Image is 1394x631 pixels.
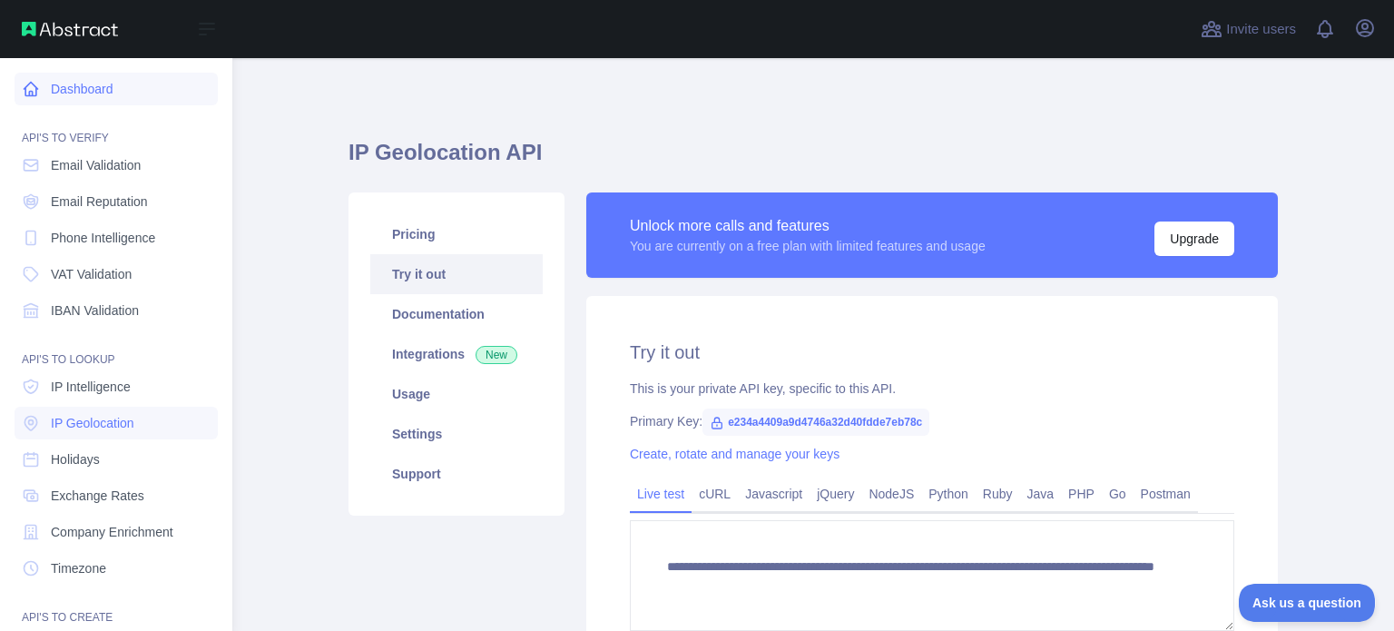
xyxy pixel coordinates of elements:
a: NodeJS [861,479,921,508]
img: Abstract API [22,22,118,36]
a: IP Geolocation [15,407,218,439]
a: Integrations New [370,334,543,374]
span: VAT Validation [51,265,132,283]
a: Exchange Rates [15,479,218,512]
span: Company Enrichment [51,523,173,541]
a: Try it out [370,254,543,294]
a: jQuery [810,479,861,508]
span: Invite users [1226,19,1296,40]
div: This is your private API key, specific to this API. [630,380,1234,398]
span: IBAN Validation [51,301,139,320]
a: Phone Intelligence [15,222,218,254]
a: Postman [1134,479,1198,508]
h2: Try it out [630,340,1234,365]
a: Settings [370,414,543,454]
span: IP Intelligence [51,378,131,396]
a: VAT Validation [15,258,218,291]
a: Dashboard [15,73,218,105]
div: API'S TO VERIFY [15,109,218,145]
iframe: Toggle Customer Support [1239,584,1376,622]
a: Ruby [976,479,1020,508]
a: Python [921,479,976,508]
div: Unlock more calls and features [630,215,986,237]
a: Timezone [15,552,218,585]
a: Java [1020,479,1062,508]
a: Live test [630,479,692,508]
span: Phone Intelligence [51,229,155,247]
a: Support [370,454,543,494]
span: IP Geolocation [51,414,134,432]
span: Email Reputation [51,192,148,211]
span: Exchange Rates [51,487,144,505]
a: Go [1102,479,1134,508]
a: Javascript [738,479,810,508]
span: e234a4409a9d4746a32d40fdde7eb78c [702,409,929,436]
span: Email Validation [51,156,141,174]
div: Primary Key: [630,412,1234,430]
button: Upgrade [1154,222,1234,256]
div: You are currently on a free plan with limited features and usage [630,237,986,255]
a: Documentation [370,294,543,334]
button: Invite users [1197,15,1300,44]
a: Company Enrichment [15,516,218,548]
a: PHP [1061,479,1102,508]
a: Pricing [370,214,543,254]
div: API'S TO CREATE [15,588,218,625]
a: Email Reputation [15,185,218,218]
h1: IP Geolocation API [348,138,1278,182]
span: Holidays [51,450,100,468]
a: Usage [370,374,543,414]
a: Holidays [15,443,218,476]
div: API'S TO LOOKUP [15,330,218,367]
a: cURL [692,479,738,508]
a: IP Intelligence [15,370,218,403]
a: IBAN Validation [15,294,218,327]
span: Timezone [51,559,106,577]
span: New [476,346,517,364]
a: Create, rotate and manage your keys [630,447,839,461]
a: Email Validation [15,149,218,182]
